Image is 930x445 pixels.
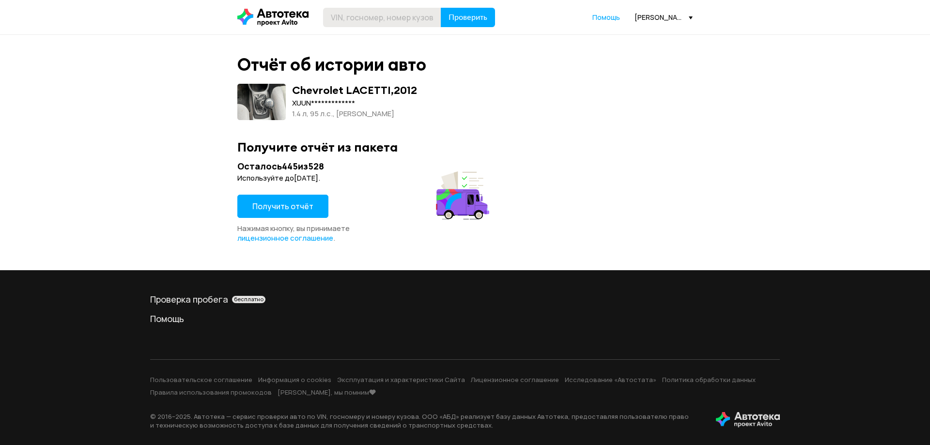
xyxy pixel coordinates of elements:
[150,388,272,397] a: Правила использования промокодов
[292,108,417,119] div: 1.4 л, 95 л.c., [PERSON_NAME]
[635,13,693,22] div: [PERSON_NAME][EMAIL_ADDRESS][DOMAIN_NAME]
[252,201,313,212] span: Получить отчёт
[150,293,780,305] div: Проверка пробега
[662,375,756,384] a: Политика обработки данных
[237,195,328,218] button: Получить отчёт
[278,388,376,397] a: [PERSON_NAME], мы помним
[150,313,780,324] a: Помощь
[592,13,620,22] a: Помощь
[449,14,487,21] span: Проверить
[237,54,426,75] div: Отчёт об истории авто
[471,375,559,384] a: Лицензионное соглашение
[716,412,780,428] img: tWS6KzJlK1XUpy65r7uaHVIs4JI6Dha8Nraz9T2hA03BhoCc4MtbvZCxBLwJIh+mQSIAkLBJpqMoKVdP8sONaFJLCz6I0+pu7...
[234,296,263,303] span: бесплатно
[565,375,656,384] a: Исследование «Автостата»
[150,293,780,305] a: Проверка пробегабесплатно
[237,160,492,172] div: Осталось 445 из 528
[292,84,417,96] div: Chevrolet LACETTI , 2012
[237,139,693,154] div: Получите отчёт из пакета
[323,8,441,27] input: VIN, госномер, номер кузова
[337,375,465,384] a: Эксплуатация и характеристики Сайта
[441,8,495,27] button: Проверить
[150,375,252,384] a: Пользовательское соглашение
[237,173,492,183] div: Используйте до [DATE] .
[237,233,333,243] a: лицензионное соглашение
[237,223,350,243] span: Нажимая кнопку, вы принимаете .
[150,412,700,430] p: © 2016– 2025 . Автотека — сервис проверки авто по VIN, госномеру и номеру кузова. ООО «АБД» реали...
[258,375,331,384] a: Информация о cookies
